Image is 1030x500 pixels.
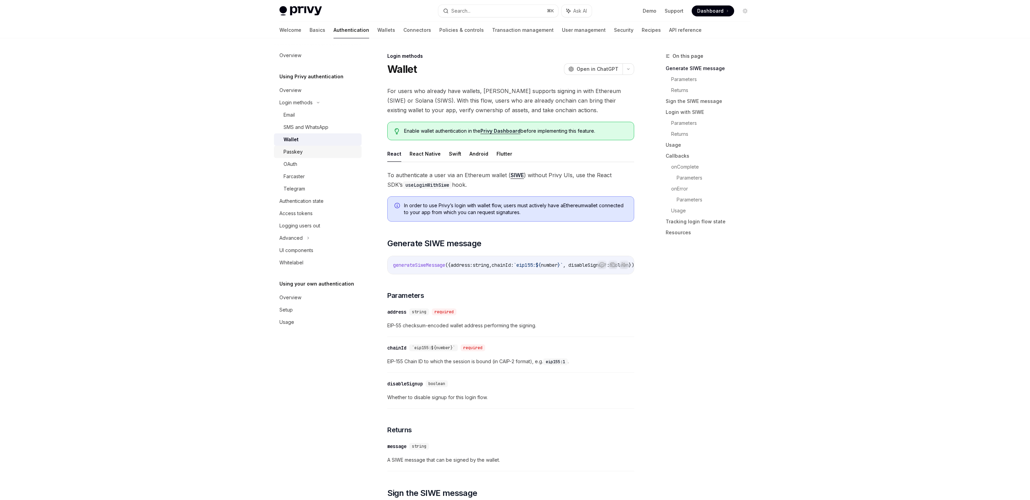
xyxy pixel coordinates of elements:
span: EIP-155 Chain ID to which the session is bound (in CAIP-2 format), e.g. . [387,357,634,366]
button: React Native [410,146,441,162]
a: Returns [671,129,756,140]
span: Generate SIWE message [387,238,481,249]
span: ` [560,262,563,268]
button: Report incorrect code [598,260,606,269]
div: Access tokens [279,209,313,218]
a: Usage [671,205,756,216]
svg: Tip [394,128,399,134]
a: Overview [274,84,362,96]
button: React [387,146,401,162]
span: Returns [387,425,412,435]
a: Callbacks [666,150,756,161]
h5: Using Privy authentication [279,73,343,81]
span: , [489,262,492,268]
a: Generate SIWE message [666,63,756,74]
div: required [461,344,485,351]
a: Welcome [279,22,301,38]
a: Telegram [274,183,362,195]
div: Login methods [387,53,634,60]
button: Copy the contents from the code block [608,260,617,269]
a: Connectors [403,22,431,38]
span: string [412,444,426,449]
a: Usage [274,316,362,328]
span: } [557,262,560,268]
button: Ask AI [619,260,628,269]
div: Overview [279,51,301,60]
button: Toggle dark mode [740,5,751,16]
a: OAuth [274,158,362,170]
div: Whitelabel [279,259,303,267]
span: , disableSignup? [563,262,607,268]
span: boolean [428,381,445,386]
a: Returns [671,85,756,96]
code: eip155:1 [543,358,568,365]
div: Passkey [284,148,303,156]
a: Login with SIWE [666,107,756,118]
div: Logging users out [279,222,320,230]
code: useLoginWithSiwe [403,181,452,189]
span: Parameters [387,291,424,300]
span: chainId: [492,262,514,268]
a: Security [614,22,633,38]
div: Email [284,111,295,119]
img: light logo [279,6,322,16]
div: UI components [279,246,313,254]
a: Recipes [642,22,661,38]
a: Parameters [671,118,756,129]
span: `eip155:${number}` [412,345,455,351]
a: Privy Dashboard [480,128,520,134]
a: Resources [666,227,756,238]
span: address: [451,262,473,268]
span: Open in ChatGPT [577,66,618,73]
a: Farcaster [274,170,362,183]
div: message [387,443,406,450]
h5: Using your own authentication [279,280,354,288]
span: Whether to disable signup for this login flow. [387,393,634,402]
a: Dashboard [692,5,734,16]
a: Transaction management [492,22,554,38]
div: Login methods [279,98,313,107]
span: ${ [536,262,541,268]
a: Support [665,8,683,14]
span: : [607,262,610,268]
span: }) [629,262,634,268]
h1: Wallet [387,63,417,75]
a: Authentication [334,22,369,38]
a: Wallets [377,22,395,38]
span: Sign the SIWE message [387,488,477,499]
div: disableSignup [387,380,423,387]
div: OAuth [284,160,297,168]
span: string [473,262,489,268]
a: SMS and WhatsApp [274,121,362,133]
span: A SIWE message that can be signed by the wallet. [387,456,634,464]
button: Ask AI [562,5,592,17]
a: Wallet [274,133,362,146]
div: Wallet [284,135,299,144]
a: Policies & controls [439,22,484,38]
span: generateSiweMessage [393,262,445,268]
span: number [541,262,557,268]
a: API reference [669,22,702,38]
svg: Info [394,203,401,210]
a: Basics [310,22,325,38]
a: Sign the SIWE message [666,96,756,107]
div: Advanced [279,234,303,242]
span: On this page [673,52,703,60]
div: Search... [451,7,470,15]
a: onError [671,183,756,194]
a: Overview [274,49,362,62]
a: onComplete [671,161,756,172]
a: Logging users out [274,220,362,232]
button: Search...⌘K [438,5,558,17]
span: ⌘ K [547,8,554,14]
a: Parameters [677,172,756,183]
span: string [412,309,426,315]
a: Access tokens [274,207,362,220]
span: EIP-55 checksum-encoded wallet address performing the signing. [387,321,634,330]
span: `eip155: [514,262,536,268]
button: Android [469,146,488,162]
a: Tracking login flow state [666,216,756,227]
span: ({ [445,262,451,268]
a: SIWE [511,172,524,179]
span: Enable wallet authentication in the before implementing this feature. [404,128,627,134]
